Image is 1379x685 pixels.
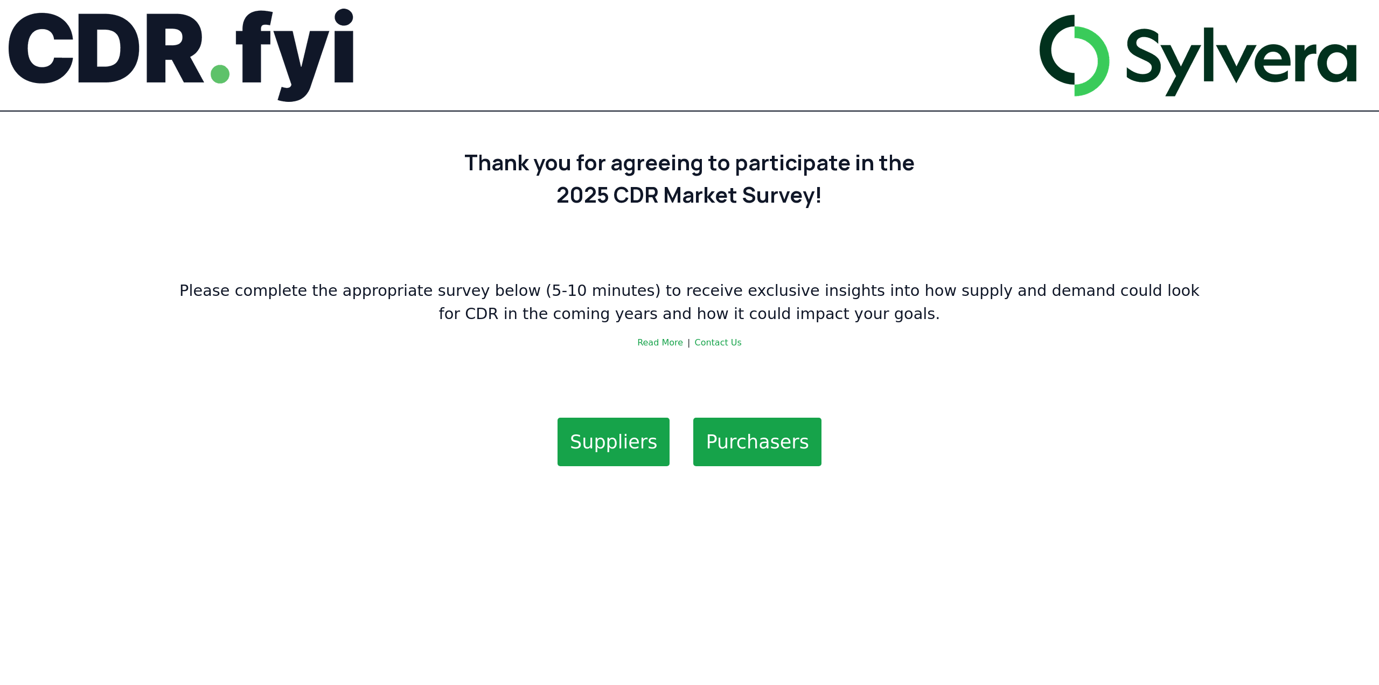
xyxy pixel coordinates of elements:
button: Purchasers [693,418,821,466]
div: | [687,336,690,349]
button: Suppliers [558,418,670,466]
img: CDR.fyi Logo [9,9,353,102]
a: Contact Us [694,336,741,349]
a: Purchasers [706,437,809,447]
img: CDR.fyi Logo [1026,11,1370,100]
a: Suppliers [570,437,657,447]
h1: Thank you for agreeing to participate in the 2025 CDR Market Survey! [172,146,1207,211]
a: Read More [637,336,683,349]
p: Please complete the appropriate survey below (5-10 minutes) to receive exclusive insights into ho... [172,279,1207,326]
